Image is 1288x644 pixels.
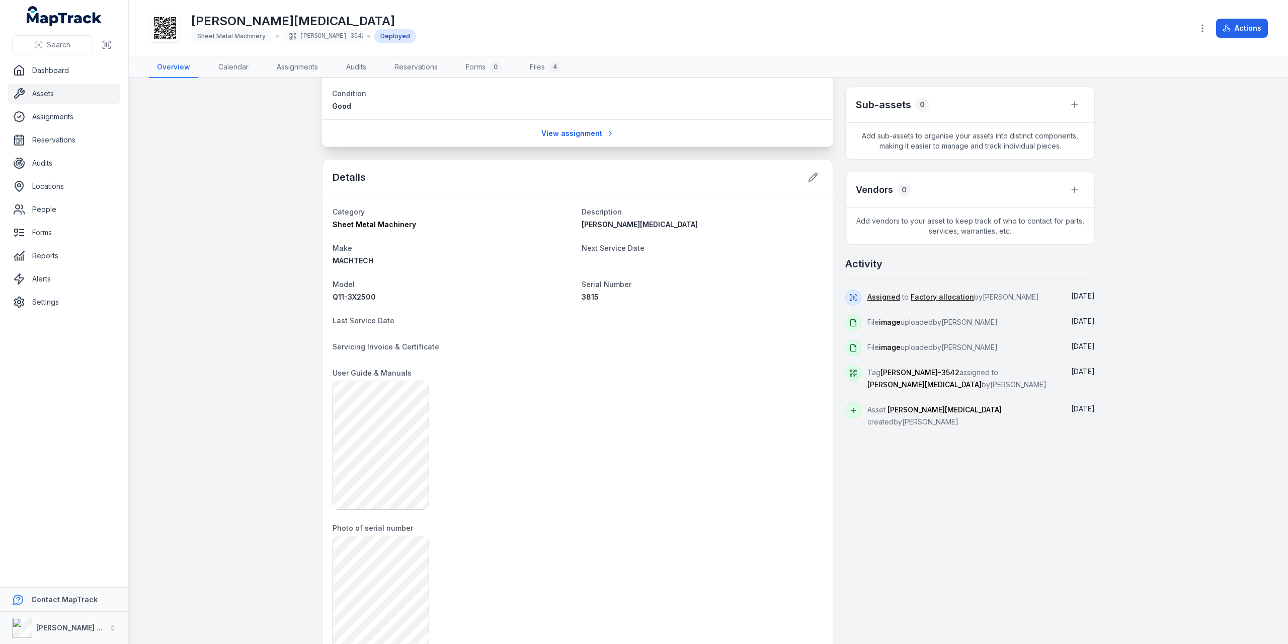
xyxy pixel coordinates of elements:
[333,342,439,351] span: Servicing Invoice & Certificate
[332,89,366,98] span: Condition
[879,318,901,326] span: image
[535,124,621,143] a: View assignment
[269,57,326,78] a: Assignments
[333,369,412,377] span: User Guide & Manuals
[27,6,102,26] a: MapTrack
[846,123,1094,159] span: Add sub-assets to organise your assets into distinct components, making it easier to manage and t...
[8,176,120,196] a: Locations
[149,57,198,78] a: Overview
[8,130,120,150] a: Reservations
[1071,404,1095,413] time: 8/28/2025, 9:04:57 AM
[333,316,394,325] span: Last Service Date
[8,107,120,127] a: Assignments
[490,61,502,73] div: 0
[582,293,599,301] span: 3815
[1071,342,1095,350] span: [DATE]
[333,207,365,216] span: Category
[333,220,416,229] span: Sheet Metal Machinery
[36,623,106,632] strong: [PERSON_NAME] Air
[333,170,366,184] h2: Details
[867,292,900,302] a: Assigned
[888,405,1002,414] span: [PERSON_NAME][MEDICAL_DATA]
[1071,367,1095,376] time: 8/28/2025, 9:04:58 AM
[333,244,352,252] span: Make
[549,61,561,73] div: 4
[582,220,698,229] span: [PERSON_NAME][MEDICAL_DATA]
[31,595,98,604] strong: Contact MapTrack
[333,280,355,289] span: Model
[845,257,882,271] h2: Activity
[880,368,959,377] span: [PERSON_NAME]-3542
[879,343,901,351] span: image
[582,244,645,252] span: Next Service Date
[915,98,929,112] div: 0
[1216,19,1268,38] button: Actions
[1071,317,1095,325] span: [DATE]
[47,40,70,50] span: Search
[856,98,911,112] h2: Sub-assets
[582,280,631,289] span: Serial Number
[911,292,974,302] a: Factory allocation
[867,343,998,351] span: File uploaded by [PERSON_NAME]
[1071,404,1095,413] span: [DATE]
[8,246,120,266] a: Reports
[8,60,120,81] a: Dashboard
[12,35,93,54] button: Search
[458,57,510,78] a: Forms0
[332,102,351,110] span: Good
[522,57,569,78] a: Files4
[1071,292,1095,300] span: [DATE]
[867,368,1046,389] span: Tag assigned to by [PERSON_NAME]
[582,207,622,216] span: Description
[8,84,120,104] a: Assets
[1071,317,1095,325] time: 8/28/2025, 9:05:19 AM
[8,223,120,243] a: Forms
[8,292,120,312] a: Settings
[8,199,120,220] a: People
[897,183,911,197] div: 0
[374,29,416,43] div: Deployed
[8,153,120,173] a: Audits
[856,183,893,197] h3: Vendors
[191,13,416,29] h1: [PERSON_NAME][MEDICAL_DATA]
[867,405,1002,426] span: Asset created by [PERSON_NAME]
[846,208,1094,244] span: Add vendors to your asset to keep track of who to contact for parts, services, warranties, etc.
[333,524,413,532] span: Photo of serial number
[1071,342,1095,350] time: 8/28/2025, 9:05:19 AM
[8,269,120,289] a: Alerts
[333,256,373,265] span: MACHTECH
[386,57,446,78] a: Reservations
[338,57,374,78] a: Audits
[867,318,998,326] span: File uploaded by [PERSON_NAME]
[867,380,982,389] span: [PERSON_NAME][MEDICAL_DATA]
[210,57,257,78] a: Calendar
[1071,367,1095,376] span: [DATE]
[197,32,266,40] span: Sheet Metal Machinery
[333,293,376,301] span: Q11-3X2500
[283,29,363,43] div: [PERSON_NAME]-3542
[867,293,1039,301] span: to by [PERSON_NAME]
[1071,292,1095,300] time: 8/28/2025, 9:05:23 AM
